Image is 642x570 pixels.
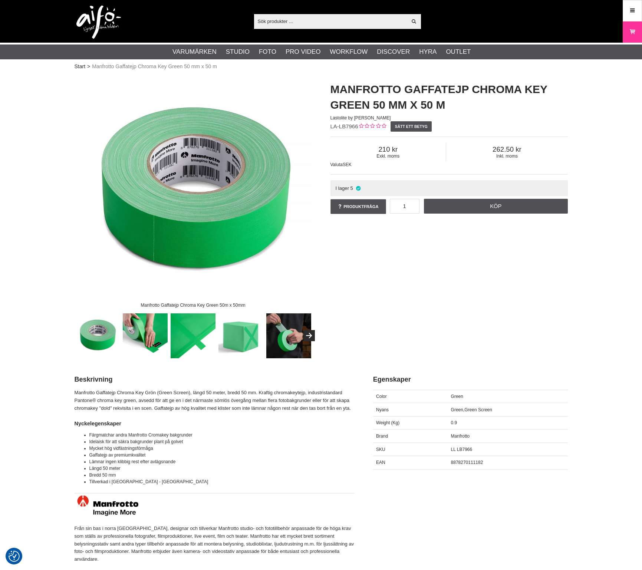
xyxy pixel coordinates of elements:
[171,313,215,358] img: Manfrotto LB7966
[76,6,121,39] img: logo.png
[376,434,388,439] span: Brand
[376,407,389,412] span: Nyans
[218,313,263,358] img: Manfrotto LB7966
[376,394,387,399] span: Color
[419,47,437,57] a: Hyra
[355,185,361,191] i: I lager
[330,115,391,121] span: Lastolite by [PERSON_NAME]
[451,434,470,439] span: Manfrotto
[75,313,120,358] img: Manfrotto Gaffatejp Chroma Key Green 50m x 50mm
[89,458,355,465] li: Lämnar ingen klibbig rest efter avlägsnande
[391,121,432,132] a: Sätt ett betyg
[135,299,251,312] div: Manfrotto Gaffatejp Chroma Key Green 50m x 50mm
[358,123,386,131] div: Kundbetyg: 0
[286,47,320,57] a: Pro Video
[75,63,86,70] a: Start
[89,452,355,458] li: Gaffatejp av premiumkvalitet
[350,185,353,191] span: 5
[451,447,473,452] span: LL LB7966
[75,375,355,384] h2: Beskrivning
[89,472,355,478] li: Bredd 50 mm
[259,47,276,57] a: Foto
[446,154,567,159] span: Inkl. moms
[343,162,352,167] span: SEK
[89,478,355,485] li: Tillverkad i [GEOGRAPHIC_DATA] - [GEOGRAPHIC_DATA]
[451,420,457,425] span: 0.9
[172,47,217,57] a: Varumärken
[75,490,355,517] img: Manfrotto - Imagine More
[376,460,385,465] span: EAN
[451,460,483,465] span: 8878270111182
[89,445,355,452] li: Mycket hög vidfästningsförmåga
[330,47,368,57] a: Workflow
[123,313,168,358] img: Manfrotto LB7966
[330,154,446,159] span: Exkl. moms
[9,551,20,562] img: Revisit consent button
[75,525,355,563] p: Från sin bas i norra [GEOGRAPHIC_DATA], designar och tillverkar Manfrotto studio- och fototillbeh...
[330,123,358,129] span: LA-LB7966
[330,199,386,214] a: Produktfråga
[424,199,568,214] a: Köp
[89,465,355,472] li: Längd 50 meter
[330,82,568,113] h1: Manfrotto Gaffatejp Chroma Key Green 50 mm x 50 m
[330,162,343,167] span: Valuta
[451,407,492,412] span: Green,Green Screen
[376,447,385,452] span: SKU
[87,63,90,70] span: >
[377,47,410,57] a: Discover
[446,47,471,57] a: Outlet
[75,420,355,427] h4: Nyckelegenskaper
[373,375,568,384] h2: Egenskaper
[266,313,311,358] img: Manfrotto LB7966
[89,432,355,438] li: Färgmatchar andra Manfrotto Cromakey bakgrunder
[335,185,349,191] span: I lager
[89,438,355,445] li: Idelaisk för att säkra bakgrunder plant på golvet
[304,330,315,341] button: Next
[376,420,399,425] span: Weight (Kg)
[92,63,217,70] span: Manfrotto Gaffatejp Chroma Key Green 50 mm x 50 m
[254,16,407,27] input: Sök produkter ...
[330,145,446,154] span: 210
[75,389,355,412] p: Manfrotto Gaffatejp Chroma Key Grön (Green Screen), längd 50 meter, bredd 50 mm. Kraftig chromake...
[226,47,250,57] a: Studio
[9,550,20,563] button: Samtyckesinställningar
[451,394,463,399] span: Green
[75,74,312,312] img: Manfrotto Gaffatejp Chroma Key Green 50m x 50mm
[446,145,567,154] span: 262.50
